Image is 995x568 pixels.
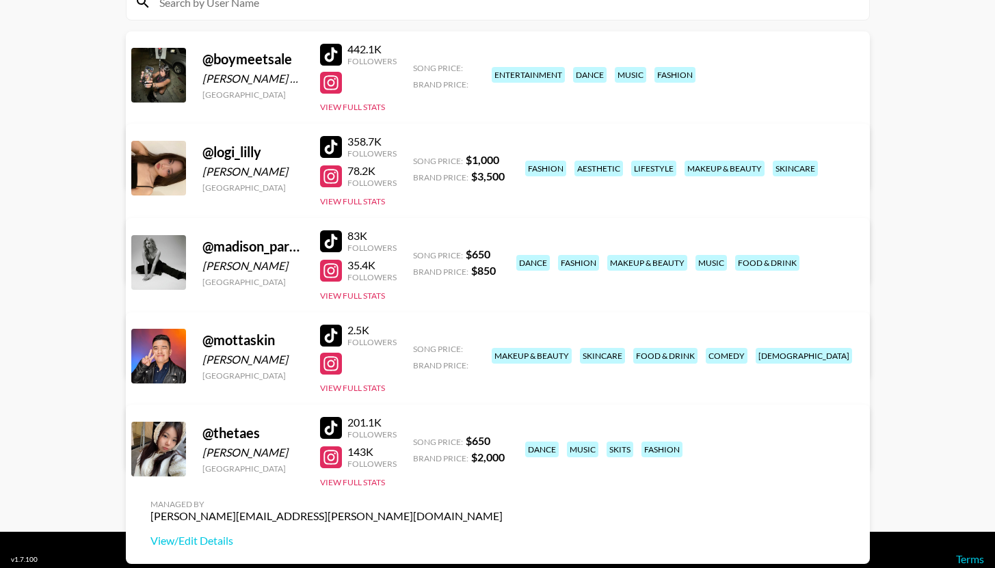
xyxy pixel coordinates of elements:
[413,79,468,90] span: Brand Price:
[413,437,463,447] span: Song Price:
[320,383,385,393] button: View Full Stats
[347,148,397,159] div: Followers
[492,67,565,83] div: entertainment
[202,370,304,381] div: [GEOGRAPHIC_DATA]
[202,463,304,474] div: [GEOGRAPHIC_DATA]
[466,434,490,447] strong: $ 650
[413,453,468,463] span: Brand Price:
[413,360,468,370] span: Brand Price:
[654,67,695,83] div: fashion
[347,42,397,56] div: 442.1K
[202,332,304,349] div: @ mottaskin
[471,264,496,277] strong: $ 850
[773,161,818,176] div: skincare
[492,348,572,364] div: makeup & beauty
[150,499,503,509] div: Managed By
[347,337,397,347] div: Followers
[607,442,633,457] div: skits
[735,255,799,271] div: food & drink
[202,277,304,287] div: [GEOGRAPHIC_DATA]
[202,353,304,366] div: [PERSON_NAME]
[633,348,698,364] div: food & drink
[347,445,397,459] div: 143K
[320,196,385,206] button: View Full Stats
[202,144,304,161] div: @ logi_lilly
[347,135,397,148] div: 358.7K
[525,442,559,457] div: dance
[641,442,682,457] div: fashion
[202,238,304,255] div: @ madison_parkinson1
[320,477,385,487] button: View Full Stats
[413,63,463,73] span: Song Price:
[516,255,550,271] div: dance
[756,348,852,364] div: [DEMOGRAPHIC_DATA]
[580,348,625,364] div: skincare
[347,243,397,253] div: Followers
[347,429,397,439] div: Followers
[471,450,505,463] strong: $ 2,000
[320,290,385,301] button: View Full Stats
[202,51,304,68] div: @ boymeetsale
[11,555,38,564] div: v 1.7.100
[413,267,468,277] span: Brand Price:
[695,255,727,271] div: music
[706,348,747,364] div: comedy
[347,258,397,272] div: 35.4K
[347,229,397,243] div: 83K
[413,250,463,260] span: Song Price:
[347,272,397,282] div: Followers
[573,67,607,83] div: dance
[413,172,468,182] span: Brand Price:
[466,247,490,260] strong: $ 650
[413,156,463,166] span: Song Price:
[347,178,397,188] div: Followers
[685,161,765,176] div: makeup & beauty
[347,416,397,429] div: 201.1K
[202,259,304,273] div: [PERSON_NAME]
[150,534,503,547] a: View/Edit Details
[466,153,499,166] strong: $ 1,000
[202,424,304,442] div: @ thetaes
[607,255,687,271] div: makeup & beauty
[202,446,304,459] div: [PERSON_NAME]
[202,72,304,85] div: [PERSON_NAME] de [PERSON_NAME]
[567,442,598,457] div: music
[347,459,397,469] div: Followers
[615,67,646,83] div: music
[956,552,984,565] a: Terms
[202,90,304,100] div: [GEOGRAPHIC_DATA]
[347,56,397,66] div: Followers
[413,344,463,354] span: Song Price:
[202,182,304,193] div: [GEOGRAPHIC_DATA]
[574,161,623,176] div: aesthetic
[202,165,304,178] div: [PERSON_NAME]
[558,255,599,271] div: fashion
[150,509,503,523] div: [PERSON_NAME][EMAIL_ADDRESS][PERSON_NAME][DOMAIN_NAME]
[471,170,505,182] strong: $ 3,500
[320,102,385,112] button: View Full Stats
[347,164,397,178] div: 78.2K
[631,161,676,176] div: lifestyle
[525,161,566,176] div: fashion
[347,323,397,337] div: 2.5K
